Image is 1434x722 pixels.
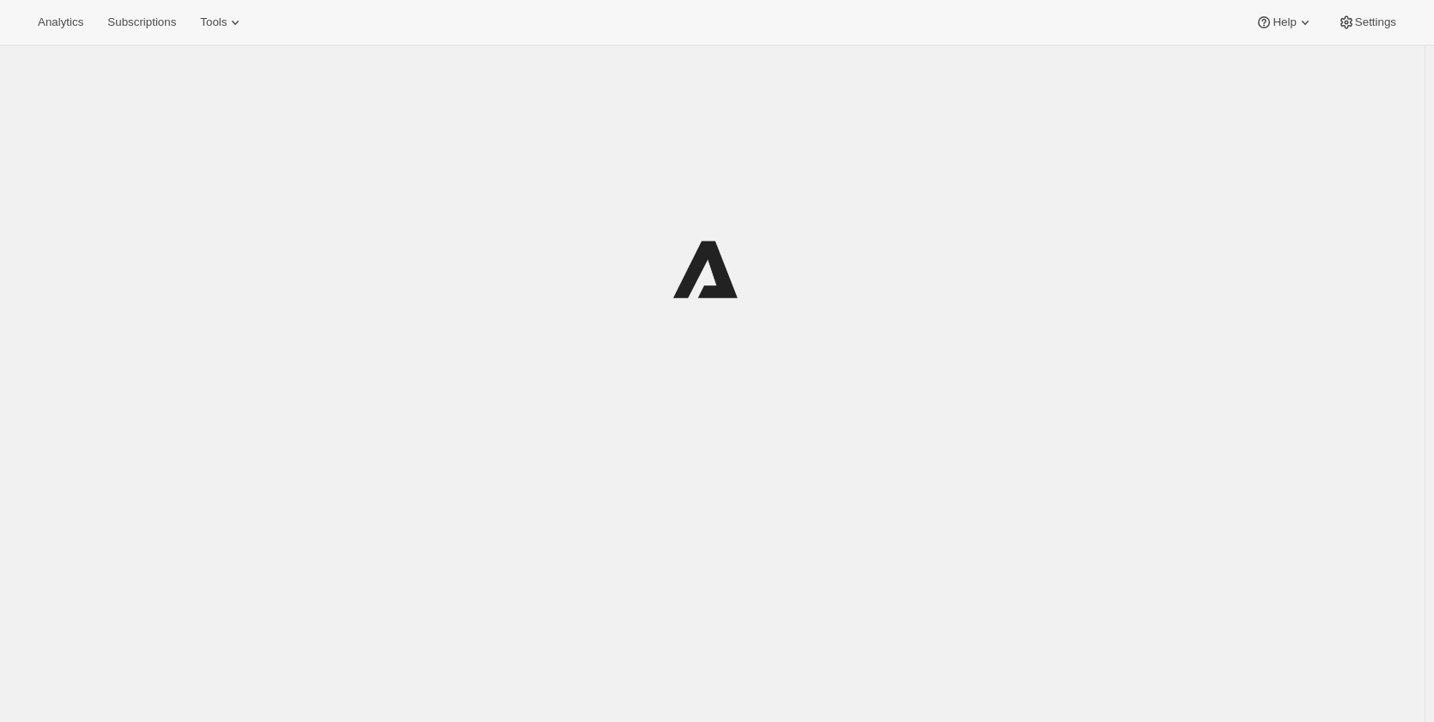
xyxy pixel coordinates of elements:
button: Subscriptions [97,10,186,34]
button: Settings [1328,10,1407,34]
span: Help [1273,15,1296,29]
span: Analytics [38,15,83,29]
span: Tools [200,15,227,29]
span: Settings [1355,15,1396,29]
button: Analytics [27,10,94,34]
span: Subscriptions [107,15,176,29]
button: Tools [190,10,254,34]
button: Help [1245,10,1323,34]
